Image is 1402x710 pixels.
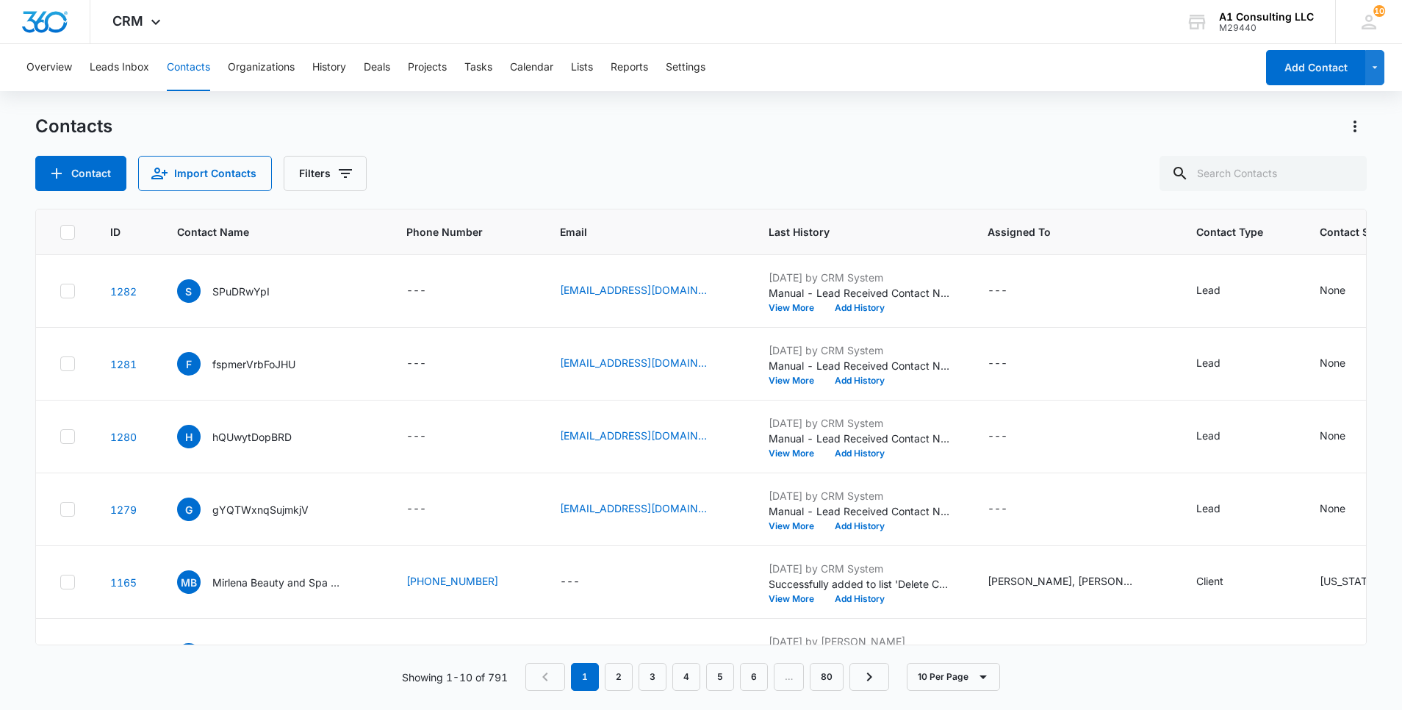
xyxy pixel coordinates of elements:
p: Successfully added to list 'Delete Contact '. [769,576,952,592]
div: Phone Number - - Select to Edit Field [406,355,453,373]
button: Add History [824,595,895,603]
span: ID [110,224,121,240]
span: f [177,352,201,376]
button: Add History [824,304,895,312]
button: Projects [408,44,447,91]
a: Navigate to contact details page for hQUwytDopBRD [110,431,137,443]
span: S [177,279,201,303]
p: gYQTWxnqSujmkjV [212,502,309,517]
div: Email - jupozizaca868@gmail.com - Select to Edit Field [560,428,733,445]
p: Manual - Lead Received Contact Name: SPuDRwYpI Email: [EMAIL_ADDRESS][DOMAIN_NAME] Lead Source: W... [769,285,952,301]
button: Add History [824,449,895,458]
div: --- [406,355,426,373]
div: Contact Type - Lead - Select to Edit Field [1196,501,1247,518]
button: Add History [824,522,895,531]
span: Contact Type [1196,224,1263,240]
span: Assigned To [988,224,1140,240]
button: Contacts [167,44,210,91]
a: Next Page [849,663,889,691]
button: Leads Inbox [90,44,149,91]
p: [DATE] by [PERSON_NAME] [769,634,952,649]
div: --- [560,573,580,591]
button: Reports [611,44,648,91]
p: fspmerVrbFoJHU [212,356,295,372]
a: [EMAIL_ADDRESS][DOMAIN_NAME] [560,282,707,298]
a: Page 4 [672,663,700,691]
div: notifications count [1373,5,1385,17]
div: Assigned To - - Select to Edit Field [988,355,1034,373]
button: Organizations [228,44,295,91]
div: Contact Name - SPuDRwYpI - Select to Edit Field [177,279,296,303]
input: Search Contacts [1160,156,1367,191]
button: 10 Per Page [907,663,1000,691]
button: Lists [571,44,593,91]
div: Assigned To - - Select to Edit Field [988,282,1034,300]
a: Page 80 [810,663,844,691]
button: Tasks [464,44,492,91]
div: [PERSON_NAME], [PERSON_NAME], [PERSON_NAME], [PERSON_NAME], [PERSON_NAME], Quarterly Taxes, [PERS... [988,573,1135,589]
span: Phone Number [406,224,525,240]
div: Contact Name - Mirlena Beauty and Spa LLC - Select to Edit Field [177,570,371,594]
a: [EMAIL_ADDRESS][DOMAIN_NAME] [560,501,707,516]
div: Client [1196,573,1223,589]
a: Navigate to contact details page for Mirlena Beauty and Spa LLC [110,576,137,589]
span: CV [177,643,201,667]
div: Contact Type - Client - Select to Edit Field [1196,573,1250,591]
a: Page 5 [706,663,734,691]
div: --- [406,501,426,518]
nav: Pagination [525,663,889,691]
p: [DATE] by CRM System [769,270,952,285]
div: Contact Name - Cristian VALENTIN LLC - Select to Edit Field [177,643,345,667]
a: Navigate to contact details page for gYQTWxnqSujmkjV [110,503,137,516]
p: SPuDRwYpI [212,284,270,299]
div: [US_STATE] [1320,573,1377,589]
div: --- [406,282,426,300]
div: None [1320,501,1345,516]
div: Phone Number - (347) 963-1217 - Select to Edit Field [406,573,525,591]
div: Contact Type - Lead - Select to Edit Field [1196,282,1247,300]
a: Page 3 [639,663,666,691]
button: History [312,44,346,91]
em: 1 [571,663,599,691]
div: Phone Number - - Select to Edit Field [406,428,453,445]
div: Email - alulunaneme33@gmail.com - Select to Edit Field [560,501,733,518]
div: Email - - Select to Edit Field [560,573,606,591]
div: Contact Status - None - Select to Edit Field [1320,428,1372,445]
button: View More [769,449,824,458]
span: Last History [769,224,931,240]
div: account id [1219,23,1314,33]
div: Contact Name - hQUwytDopBRD - Select to Edit Field [177,425,318,448]
a: [EMAIL_ADDRESS][DOMAIN_NAME] [560,428,707,443]
button: Actions [1343,115,1367,138]
div: Contact Type - Lead - Select to Edit Field [1196,355,1247,373]
button: Deals [364,44,390,91]
div: Email - ihumuzucar85@gmail.com - Select to Edit Field [560,355,733,373]
p: Manual - Lead Received Contact Name: gYQTWxnqSujmkjV Email: [EMAIL_ADDRESS][DOMAIN_NAME] Lead Sou... [769,503,952,519]
div: account name [1219,11,1314,23]
p: Mirlena Beauty and Spa LLC [212,575,345,590]
div: Contact Status - None - Select to Edit Field [1320,282,1372,300]
button: View More [769,595,824,603]
button: Add Contact [35,156,126,191]
p: Manual - Lead Received Contact Name: hQUwytDopBRD Email: [EMAIL_ADDRESS][DOMAIN_NAME] Lead Source... [769,431,952,446]
button: Calendar [510,44,553,91]
a: Page 6 [740,663,768,691]
div: Contact Name - fspmerVrbFoJHU - Select to Edit Field [177,352,322,376]
span: Contact Name [177,224,350,240]
div: Assigned To - Arisa Sawyer, Israel Moreno, Jeannette Uribe, Laura Henry, Michelle Jackson, Quarte... [988,573,1161,591]
a: Page 2 [605,663,633,691]
div: Contact Status - None - Select to Edit Field [1320,501,1372,518]
p: Manual - Lead Received Contact Name: fspmerVrbFoJHU Email: [EMAIL_ADDRESS][DOMAIN_NAME] Lead Sour... [769,358,952,373]
button: Add Contact [1266,50,1365,85]
div: Assigned To - - Select to Edit Field [988,428,1034,445]
div: None [1320,355,1345,370]
span: Contact Status [1320,224,1395,240]
span: Email [560,224,712,240]
div: Lead [1196,282,1221,298]
div: None [1320,282,1345,298]
p: [DATE] by CRM System [769,415,952,431]
a: Navigate to contact details page for SPuDRwYpI [110,285,137,298]
div: Contact Name - gYQTWxnqSujmkjV - Select to Edit Field [177,498,335,521]
h1: Contacts [35,115,112,137]
p: [DATE] by CRM System [769,561,952,576]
